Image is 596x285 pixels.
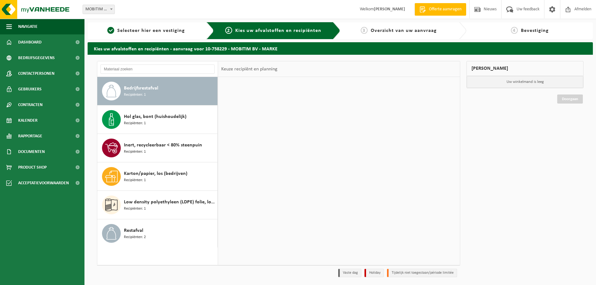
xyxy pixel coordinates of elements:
a: Doorgaan [557,94,583,104]
p: Uw winkelmand is leeg [467,76,583,88]
span: Documenten [18,144,45,160]
li: Tijdelijk niet toegestaan/période limitée [387,269,457,277]
button: Restafval Recipiënten: 2 [97,219,218,247]
span: Karton/papier, los (bedrijven) [124,170,187,177]
span: 1 [107,27,114,34]
span: MOBITIM BV [83,5,115,14]
span: Inert, recycleerbaar < 80% steenpuin [124,141,202,149]
span: Contactpersonen [18,66,54,81]
button: Low density polyethyleen (LDPE) folie, los, naturel Recipiënten: 1 [97,191,218,219]
span: Kies uw afvalstoffen en recipiënten [235,28,321,33]
button: Karton/papier, los (bedrijven) Recipiënten: 1 [97,162,218,191]
div: [PERSON_NAME] [466,61,583,76]
span: Recipiënten: 1 [124,206,146,212]
span: Bedrijfsrestafval [124,84,158,92]
span: Contracten [18,97,43,113]
strong: [PERSON_NAME] [374,7,405,12]
li: Vaste dag [338,269,361,277]
a: 1Selecteer hier een vestiging [91,27,201,34]
h2: Kies uw afvalstoffen en recipiënten - aanvraag voor 10-758229 - MOBITIM BV - MARKE [88,42,593,54]
button: Bedrijfsrestafval Recipiënten: 1 [97,77,218,105]
span: MOBITIM BV [83,5,115,14]
span: Recipiënten: 1 [124,120,146,126]
span: Restafval [124,227,143,234]
span: Overzicht van uw aanvraag [371,28,437,33]
button: Inert, recycleerbaar < 80% steenpuin Recipiënten: 1 [97,134,218,162]
span: Bevestiging [521,28,549,33]
span: Selecteer hier een vestiging [117,28,185,33]
span: Dashboard [18,34,42,50]
span: Low density polyethyleen (LDPE) folie, los, naturel [124,198,216,206]
span: Acceptatievoorwaarden [18,175,69,191]
button: Hol glas, bont (huishoudelijk) Recipiënten: 1 [97,105,218,134]
span: Offerte aanvragen [427,6,463,13]
li: Holiday [364,269,384,277]
span: 3 [361,27,368,34]
span: Rapportage [18,128,42,144]
div: Keuze recipiënt en planning [218,61,281,77]
span: Hol glas, bont (huishoudelijk) [124,113,186,120]
span: Recipiënten: 2 [124,234,146,240]
span: Recipiënten: 1 [124,149,146,155]
span: Gebruikers [18,81,42,97]
span: Bedrijfsgegevens [18,50,55,66]
input: Materiaal zoeken [100,64,215,74]
span: Navigatie [18,19,38,34]
span: Recipiënten: 1 [124,177,146,183]
span: 4 [511,27,518,34]
span: Recipiënten: 1 [124,92,146,98]
a: Offerte aanvragen [415,3,466,16]
span: Kalender [18,113,38,128]
span: Product Shop [18,160,47,175]
span: 2 [225,27,232,34]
